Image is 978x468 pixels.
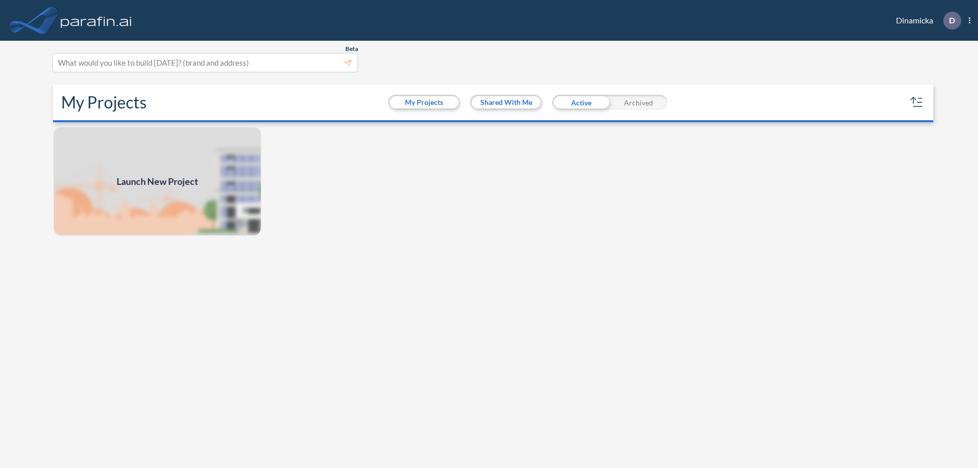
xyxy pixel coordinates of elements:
[881,12,970,30] div: Dinamicka
[345,45,358,53] span: Beta
[53,126,262,236] img: add
[472,96,540,108] button: Shared With Me
[59,10,134,31] img: logo
[909,94,925,111] button: sort
[61,93,147,112] h2: My Projects
[949,16,955,25] p: D
[390,96,458,108] button: My Projects
[610,95,667,110] div: Archived
[552,95,610,110] div: Active
[53,126,262,236] a: Launch New Project
[117,175,198,188] span: Launch New Project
